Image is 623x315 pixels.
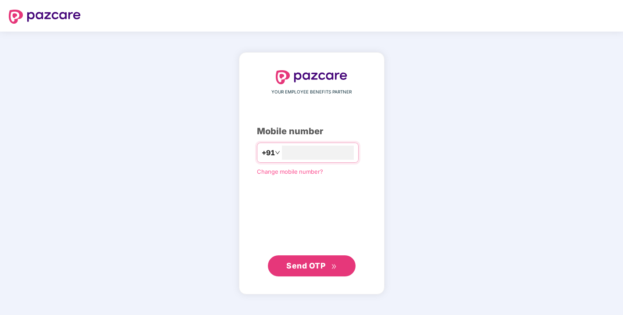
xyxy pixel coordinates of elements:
[275,150,280,155] span: down
[262,147,275,158] span: +91
[286,261,325,270] span: Send OTP
[331,264,337,269] span: double-right
[268,255,356,276] button: Send OTPdouble-right
[9,10,81,24] img: logo
[276,70,348,84] img: logo
[271,89,352,96] span: YOUR EMPLOYEE BENEFITS PARTNER
[257,125,367,138] div: Mobile number
[257,168,323,175] a: Change mobile number?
